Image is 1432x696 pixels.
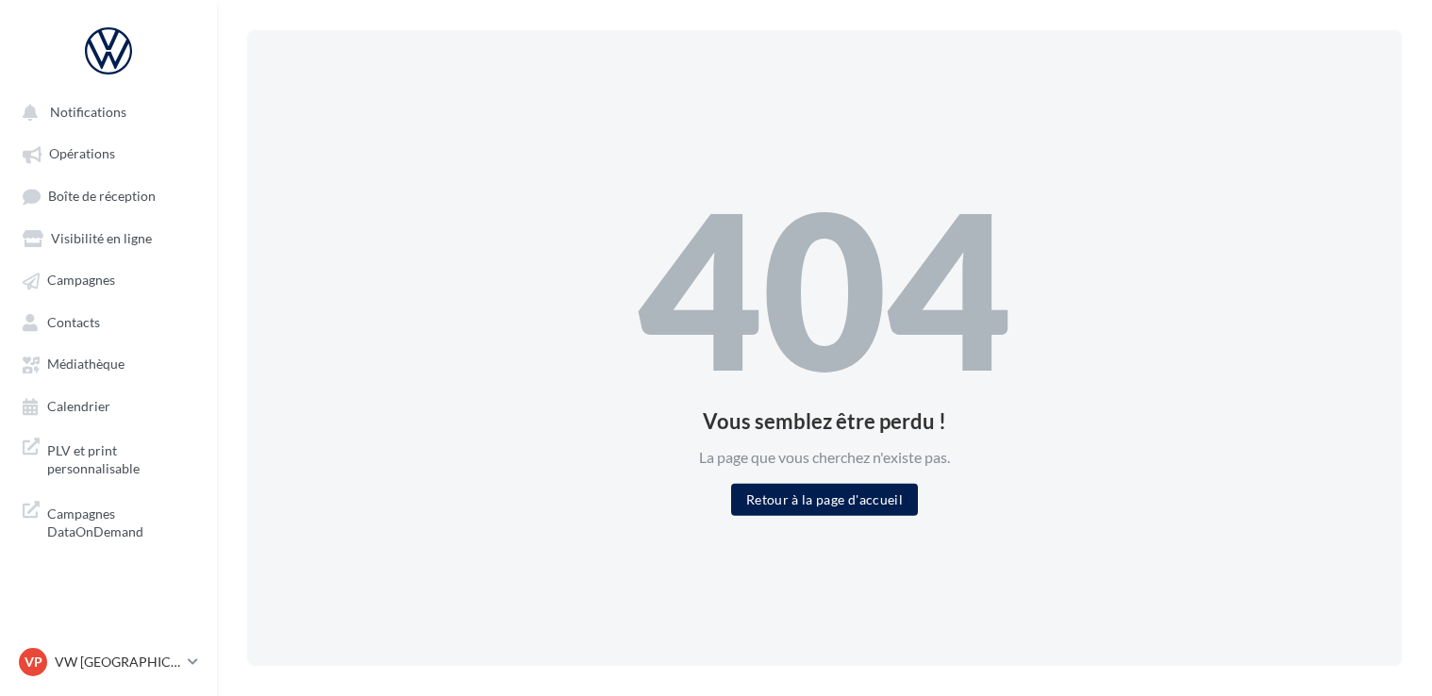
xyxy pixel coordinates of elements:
[15,644,202,680] a: VP VW [GEOGRAPHIC_DATA] 13
[11,305,206,339] a: Contacts
[47,398,110,414] span: Calendrier
[11,493,206,549] a: Campagnes DataOnDemand
[47,438,194,478] span: PLV et print personnalisable
[11,136,206,170] a: Opérations
[48,188,156,204] span: Boîte de réception
[11,94,198,128] button: Notifications
[638,181,1011,396] div: 404
[11,221,206,255] a: Visibilité en ligne
[49,146,115,162] span: Opérations
[11,262,206,296] a: Campagnes
[11,178,206,213] a: Boîte de réception
[638,446,1011,468] div: La page que vous cherchez n'existe pas.
[11,430,206,486] a: PLV et print personnalisable
[50,104,126,120] span: Notifications
[638,410,1011,431] div: Vous semblez être perdu !
[731,483,918,515] button: Retour à la page d'accueil
[11,346,206,380] a: Médiathèque
[47,501,194,541] span: Campagnes DataOnDemand
[47,314,100,330] span: Contacts
[55,653,180,671] p: VW [GEOGRAPHIC_DATA] 13
[47,273,115,289] span: Campagnes
[47,356,125,373] span: Médiathèque
[51,230,152,246] span: Visibilité en ligne
[11,389,206,423] a: Calendrier
[25,653,42,671] span: VP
